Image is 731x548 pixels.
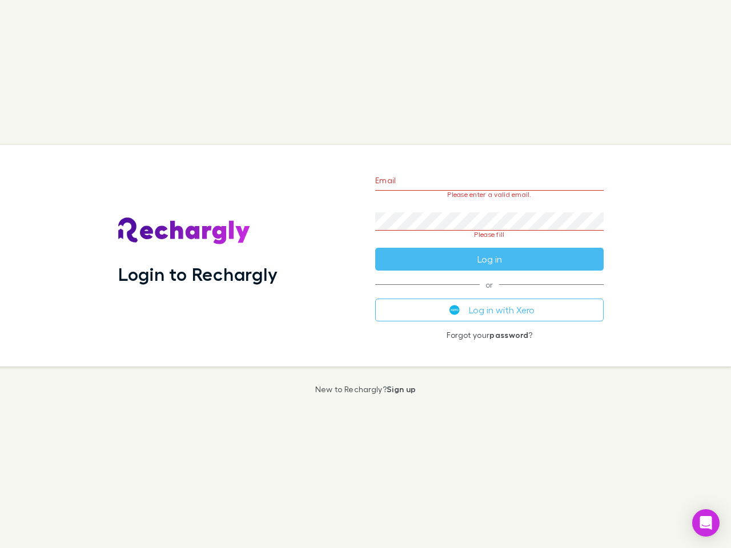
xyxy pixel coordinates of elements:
div: Open Intercom Messenger [692,509,720,537]
button: Log in [375,248,604,271]
img: Rechargly's Logo [118,217,251,245]
a: password [489,330,528,340]
h1: Login to Rechargly [118,263,278,285]
button: Log in with Xero [375,299,604,321]
a: Sign up [387,384,416,394]
p: Forgot your ? [375,331,604,340]
span: or [375,284,604,285]
img: Xero's logo [449,305,460,315]
p: New to Rechargly? [315,385,416,394]
p: Please fill [375,231,604,239]
p: Please enter a valid email. [375,191,604,199]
